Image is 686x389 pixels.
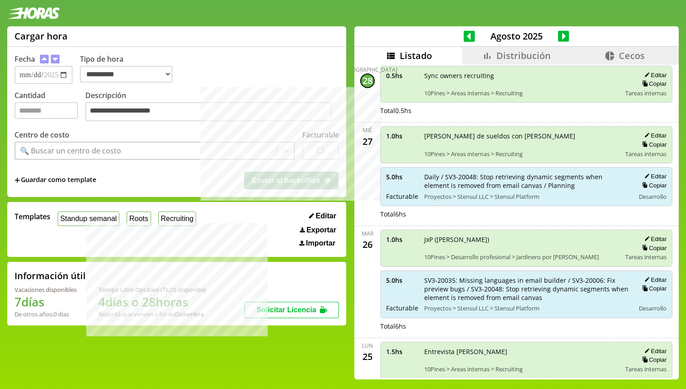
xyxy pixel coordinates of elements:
[85,90,339,123] label: Descripción
[639,80,666,88] button: Copiar
[20,146,121,156] div: 🔍 Buscar un centro de costo
[386,276,418,285] span: 5.0 hs
[360,134,375,148] div: 27
[386,192,418,201] span: Facturable
[85,102,332,121] textarea: Descripción
[380,210,673,218] div: Total 6 hs
[256,306,316,314] span: Solicitar Licencia
[245,302,339,318] button: Solicitar Licencia
[424,235,619,244] span: JxP ([PERSON_NAME])
[15,212,50,222] span: Templates
[380,106,673,115] div: Total 0.5 hs
[475,30,558,42] span: Agosto 2025
[360,237,375,252] div: 26
[642,172,666,180] button: Editar
[362,342,373,350] div: lun
[15,90,85,123] label: Cantidad
[625,253,666,261] span: Tareas internas
[15,54,35,64] label: Fecha
[642,235,666,243] button: Editar
[15,310,77,318] div: De otros años: 0 días
[158,212,196,226] button: Recruiting
[58,212,119,226] button: Standup semanal
[15,270,86,282] h2: Información útil
[619,49,645,62] span: Cecos
[386,132,418,140] span: 1.0 hs
[424,253,619,261] span: 10Pines > Desarrollo profesional > Jardinero por [PERSON_NAME]
[98,286,206,294] div: Tiempo Libre Optativo (TiLO) disponible
[338,66,397,74] div: [DEMOGRAPHIC_DATA]
[424,276,629,302] span: SV3-20035: Missing languages in email builder / SV3-20006: Fix preview bugs / SV3-20048: Stop ret...
[175,310,204,318] b: Diciembre
[386,71,418,80] span: 0.5 hs
[360,74,375,88] div: 28
[424,192,629,201] span: Proyectos > Stensul LLC > Stensul Platform
[639,304,666,312] span: Desarrollo
[639,141,666,148] button: Copiar
[386,235,418,244] span: 1.0 hs
[354,65,679,378] div: scrollable content
[642,347,666,355] button: Editar
[639,182,666,189] button: Copiar
[424,172,629,190] span: Daily / SV3-20048: Stop retrieving dynamic segments when element is removed from email canvas / P...
[7,7,60,19] img: logotipo
[424,365,619,373] span: 10Pines > Areas internas > Recruiting
[302,130,339,140] label: Facturable
[639,285,666,292] button: Copiar
[400,49,432,62] span: Listado
[306,212,339,221] button: Editar
[15,30,68,42] h1: Cargar hora
[306,226,336,234] span: Exportar
[98,294,206,310] h1: 4 días o 28 horas
[15,294,77,310] h1: 7 días
[625,89,666,97] span: Tareas internas
[424,347,619,356] span: Entrevista [PERSON_NAME]
[15,286,77,294] div: Vacaciones disponibles
[639,192,666,201] span: Desarrollo
[625,150,666,158] span: Tareas internas
[639,356,666,364] button: Copiar
[639,244,666,252] button: Copiar
[15,130,69,140] label: Centro de costo
[386,347,418,356] span: 1.5 hs
[15,102,78,119] input: Cantidad
[424,71,619,80] span: Sync owners recruiting
[625,365,666,373] span: Tareas internas
[386,172,418,181] span: 5.0 hs
[386,304,418,312] span: Facturable
[362,230,373,237] div: mar
[306,239,335,247] span: Importar
[380,322,673,330] div: Total 6 hs
[127,212,151,226] button: Roots
[98,310,206,318] div: Recordá que vencen a fin de
[363,126,372,134] div: mié
[80,66,172,83] select: Tipo de hora
[424,132,619,140] span: [PERSON_NAME] de sueldos con [PERSON_NAME]
[360,350,375,364] div: 25
[424,304,629,312] span: Proyectos > Stensul LLC > Stensul Platform
[642,132,666,139] button: Editar
[424,89,619,97] span: 10Pines > Areas internas > Recruiting
[297,226,339,235] button: Exportar
[80,54,180,84] label: Tipo de hora
[15,175,20,185] span: +
[642,276,666,284] button: Editar
[424,150,619,158] span: 10Pines > Areas internas > Recruiting
[316,212,336,220] span: Editar
[496,49,551,62] span: Distribución
[15,175,96,185] span: +Guardar como template
[642,71,666,79] button: Editar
